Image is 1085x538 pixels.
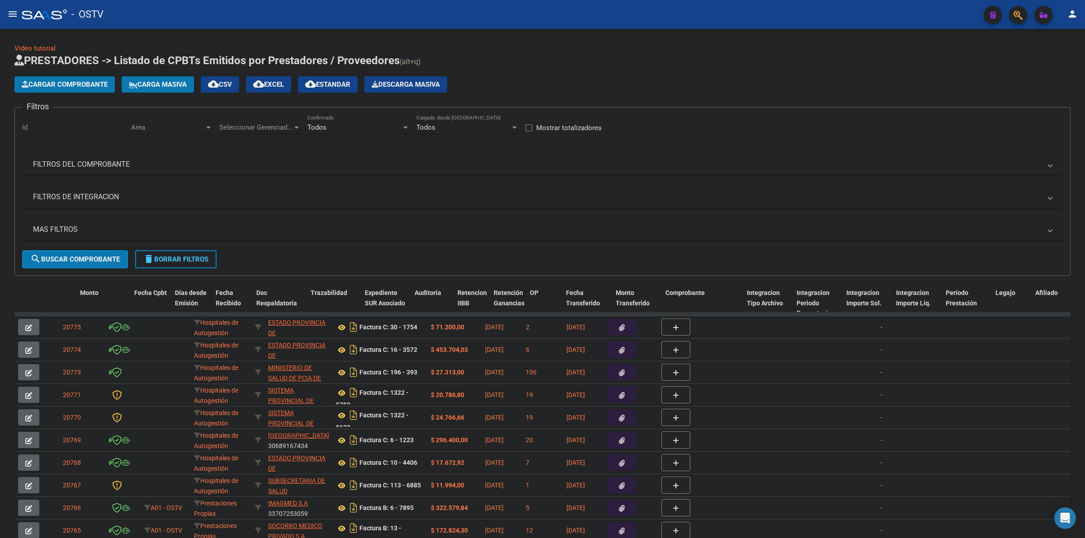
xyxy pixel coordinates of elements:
[562,283,612,323] datatable-header-cell: Fecha Transferido
[22,250,128,268] button: Buscar Comprobante
[143,255,208,263] span: Borrar Filtros
[946,289,977,307] span: Período Prestación
[566,346,585,353] span: [DATE]
[566,391,585,398] span: [DATE]
[665,289,705,296] span: Comprobante
[348,408,359,422] i: Descargar documento
[63,436,81,444] span: 20769
[526,346,529,353] span: 6
[131,283,171,323] datatable-header-cell: Fecha Cpbt
[526,323,529,331] span: 2
[526,391,533,398] span: 19
[33,225,1041,234] mat-panel-title: MAS FILTROS
[431,436,468,444] strong: $ 296.400,00
[268,364,321,392] span: MINISTERIO DE SALUD DE PCIA DE BSAS
[797,289,835,317] span: Integracion Periodo Presentacion
[268,477,325,495] span: SUBSECRETARIA DE SALUD
[995,289,1015,296] span: Legajo
[212,283,253,323] datatable-header-cell: Fecha Recibido
[194,432,238,449] span: Hospitales de Autogestión
[348,433,359,447] i: Descargar documento
[881,527,882,534] span: -
[566,459,585,466] span: [DATE]
[454,283,490,323] datatable-header-cell: Retencion IIBB
[268,409,314,437] span: SISTEMA PROVINCIAL DE SALUD
[881,323,882,331] span: -
[485,346,504,353] span: [DATE]
[246,76,291,93] button: EXCEL
[359,505,414,512] strong: Factura B: 6 - 7895
[411,283,454,323] datatable-header-cell: Auditoria
[361,283,411,323] datatable-header-cell: Expediente SUR Asociado
[30,255,120,263] span: Buscar Comprobante
[175,289,207,307] span: Días desde Emisión
[359,437,414,444] strong: Factura C: 6 - 1223
[881,369,882,376] span: -
[526,504,529,511] span: 5
[431,504,468,511] strong: $ 322.579,84
[268,385,329,404] div: 30691822849
[348,365,359,379] i: Descargar documento
[415,289,441,296] span: Auditoria
[268,318,329,337] div: 30673377544
[566,527,585,534] span: [DATE]
[485,414,504,421] span: [DATE]
[76,283,131,323] datatable-header-cell: Monto
[194,477,238,495] span: Hospitales de Autogestión
[268,454,329,492] span: ESTADO PROVINCIA DE [GEOGRAPHIC_DATA][PERSON_NAME]
[216,289,241,307] span: Fecha Recibido
[747,289,783,307] span: Integracion Tipo Archivo
[530,289,538,296] span: OP
[63,414,81,421] span: 20770
[208,79,219,89] mat-icon: cloud_download
[566,414,585,421] span: [DATE]
[494,289,524,307] span: Retención Ganancias
[336,412,409,431] strong: Factura C: 1322 - 5632
[336,389,409,409] strong: Factura C: 1322 - 5759
[485,436,504,444] span: [DATE]
[431,414,464,421] strong: $ 24.766,66
[151,504,182,511] span: A01 - OSTV
[566,289,600,307] span: Fecha Transferido
[490,283,526,323] datatable-header-cell: Retención Ganancias
[268,498,329,517] div: 33707253059
[219,123,292,131] span: Seleccionar Gerenciador
[372,80,440,89] span: Descarga Masiva
[485,527,504,534] span: [DATE]
[7,9,18,19] mat-icon: menu
[485,391,504,398] span: [DATE]
[311,289,347,296] span: Trazabilidad
[526,414,533,421] span: 19
[268,408,329,427] div: 30691822849
[612,283,662,323] datatable-header-cell: Monto Transferido
[526,527,533,534] span: 12
[253,283,307,323] datatable-header-cell: Doc Respaldatoria
[348,342,359,357] i: Descargar documento
[526,459,529,466] span: 7
[134,289,167,296] span: Fecha Cpbt
[253,80,284,89] span: EXCEL
[194,409,238,427] span: Hospitales de Autogestión
[881,391,882,398] span: -
[131,123,204,131] span: Area
[30,253,41,264] mat-icon: search
[268,430,329,449] div: 30689167434
[22,154,1063,175] mat-expansion-panel-header: FILTROS DEL COMPROBANTE
[365,289,405,307] span: Expediente SUR Asociado
[431,482,464,489] strong: $ 11.994,00
[305,80,350,89] span: Estandar
[485,323,504,331] span: [DATE]
[63,482,81,489] span: 20767
[348,478,359,492] i: Descargar documento
[268,319,329,357] span: ESTADO PROVINCIA DE [GEOGRAPHIC_DATA][PERSON_NAME]
[63,346,81,353] span: 20774
[881,504,882,511] span: -
[194,500,237,517] span: Prestaciones Propias
[135,250,217,268] button: Borrar Filtros
[307,283,361,323] datatable-header-cell: Trazabilidad
[305,79,316,89] mat-icon: cloud_download
[143,253,154,264] mat-icon: delete
[793,283,843,323] datatable-header-cell: Integracion Periodo Presentacion
[364,76,447,93] app-download-masive: Descarga masiva de comprobantes (adjuntos)
[992,283,1018,323] datatable-header-cell: Legajo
